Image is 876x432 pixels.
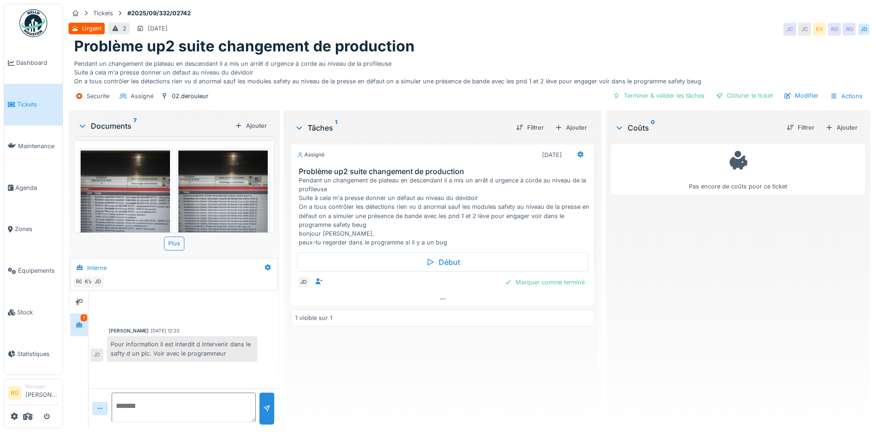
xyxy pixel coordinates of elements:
a: RG Manager[PERSON_NAME] [8,383,59,405]
div: Assigné [297,151,325,159]
div: RG [73,275,86,288]
div: Plus [164,237,184,250]
span: Maintenance [18,142,59,150]
a: Dashboard [4,42,63,84]
div: Tickets [93,9,113,18]
div: JD [857,23,870,36]
div: JC [798,23,811,36]
a: Tickets [4,84,63,125]
div: 02.derouleur [172,92,208,100]
div: Filtrer [783,121,818,134]
div: KV [82,275,95,288]
div: Modifier [780,89,822,102]
span: Équipements [18,266,59,275]
div: 1 [81,314,87,321]
div: Pour information il est interdit d intervenir dans le safty d un plc. Voir avec le programmeur [107,336,258,361]
div: Clôturer le ticket [712,89,776,102]
span: Zones [15,225,59,233]
div: Tâches [295,122,509,133]
a: Équipements [4,250,63,292]
div: KV [813,23,826,36]
a: Zones [4,208,63,250]
span: Dashboard [16,58,59,67]
img: 5s8euicc49fwx1a4ohuukd8ell64 [178,150,268,269]
sup: 7 [133,120,137,131]
div: JD [90,349,103,362]
div: Assigné [131,92,153,100]
a: Stock [4,292,63,333]
sup: 1 [335,122,337,133]
sup: 0 [651,122,655,133]
div: RG [828,23,841,36]
div: Ajouter [551,121,591,134]
img: Badge_color-CXgf-gQk.svg [19,9,47,37]
div: Manager [25,383,59,390]
div: Actions [826,89,867,103]
a: Maintenance [4,125,63,167]
span: Stock [17,308,59,317]
div: JD [297,275,310,288]
div: [PERSON_NAME] [109,327,149,334]
h3: Problème up2 suite changement de production [299,167,591,176]
a: Agenda [4,167,63,208]
img: rs1tx57oqm7h0h8odue41jlebmkl [81,150,170,269]
li: [PERSON_NAME] [25,383,59,403]
li: RG [8,386,22,400]
div: [DATE] [542,150,562,159]
div: Coûts [615,122,779,133]
div: [DATE] 12:23 [151,327,179,334]
div: 1 visible sur 1 [295,313,332,322]
div: Urgent [82,24,101,33]
div: JD [91,275,104,288]
a: Statistiques [4,333,63,375]
div: Securite [87,92,109,100]
div: Documents [78,120,231,131]
div: 2 [123,24,126,33]
div: JC [783,23,796,36]
span: Statistiques [17,350,59,358]
div: Marquer comme terminé [501,276,588,288]
span: Agenda [15,183,59,192]
div: Début [297,252,589,272]
div: Ajouter [231,119,271,132]
div: Ajouter [822,121,861,134]
div: Pendant un changement de plateau en descendant il a mis un arrêt d urgence à corde au niveau de l... [299,176,591,247]
div: Filtrer [512,121,548,134]
div: Interne [87,263,107,272]
div: Pendant un changement de plateau en descendant il a mis un arrêt d urgence à corde au niveau de l... [74,56,865,86]
strong: #2025/09/332/02742 [124,9,195,18]
div: Terminer & valider les tâches [609,89,708,102]
h1: Problème up2 suite changement de production [74,38,415,55]
div: RG [843,23,856,36]
span: Tickets [17,100,59,109]
div: [DATE] [148,24,168,33]
div: Pas encore de coûts pour ce ticket [617,148,859,191]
